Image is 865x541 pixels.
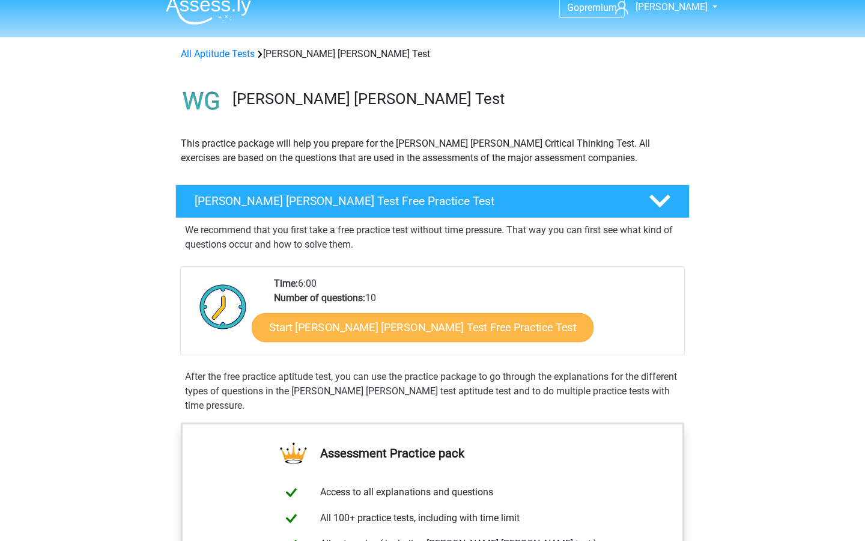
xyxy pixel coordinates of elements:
p: This practice package will help you prepare for the [PERSON_NAME] [PERSON_NAME] Critical Thinking... [181,136,684,165]
div: 6:00 10 [265,277,684,355]
img: watson glaser test [176,76,227,127]
b: Number of questions: [274,292,365,304]
p: We recommend that you first take a free practice test without time pressure. That way you can fir... [185,223,680,252]
img: Clock [193,277,253,337]
span: premium [579,2,617,13]
a: [PERSON_NAME] [PERSON_NAME] Test Free Practice Test [171,185,694,218]
div: After the free practice aptitude test, you can use the practice package to go through the explana... [180,370,685,413]
b: Time: [274,278,298,289]
a: Start [PERSON_NAME] [PERSON_NAME] Test Free Practice Test [252,313,593,342]
h4: [PERSON_NAME] [PERSON_NAME] Test Free Practice Test [195,194,630,208]
span: Go [567,2,579,13]
a: All Aptitude Tests [181,48,255,60]
div: [PERSON_NAME] [PERSON_NAME] Test [176,47,689,61]
span: [PERSON_NAME] [636,1,708,13]
h3: [PERSON_NAME] [PERSON_NAME] Test [232,90,680,108]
